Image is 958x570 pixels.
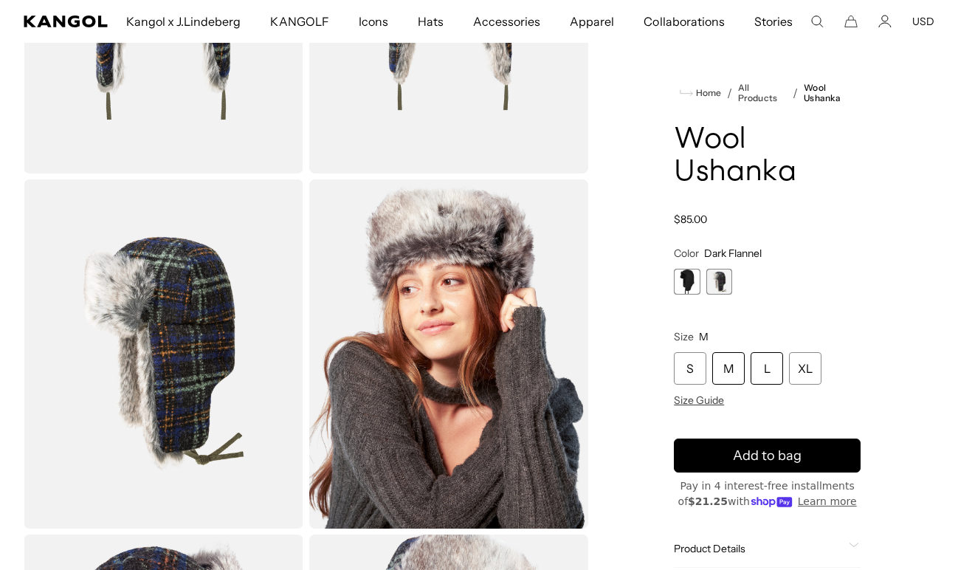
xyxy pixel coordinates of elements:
li: / [787,84,798,102]
div: S [674,352,706,385]
div: 2 of 2 [706,269,732,295]
a: All Products [738,83,787,103]
span: Home [693,88,721,98]
img: color-dark-flannel [309,179,589,529]
span: $85.00 [674,213,707,226]
h1: Wool Ushanka [674,124,861,189]
summary: Search here [810,15,824,28]
button: Add to bag [674,439,861,473]
img: color-dark-flannel [24,179,303,529]
span: Color [674,247,699,260]
a: Kangol [24,16,108,27]
span: Size [674,330,694,343]
a: Wool Ushanka [804,83,861,103]
div: 1 of 2 [674,269,700,295]
span: Product Details [674,542,843,555]
span: M [699,330,709,343]
nav: breadcrumbs [674,83,861,103]
a: Home [680,86,721,100]
div: L [751,352,783,385]
li: / [721,84,732,102]
span: Size Guide [674,394,724,407]
label: Dark Flannel [706,269,732,295]
div: XL [789,352,821,385]
a: Account [878,15,892,28]
span: Dark Flannel [704,247,762,260]
div: M [712,352,745,385]
button: Cart [844,15,858,28]
label: Black [674,269,700,295]
button: USD [912,15,934,28]
span: Add to bag [733,446,802,466]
